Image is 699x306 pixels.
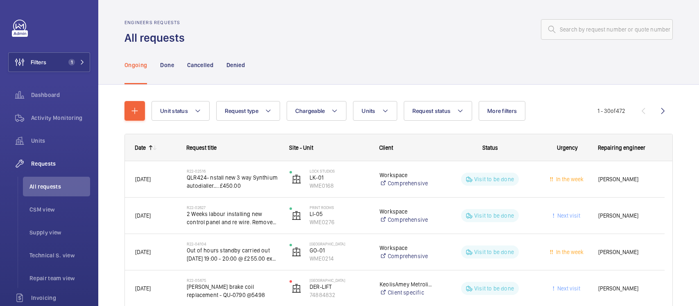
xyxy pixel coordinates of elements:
[380,207,433,216] p: Workspace
[310,169,369,173] p: Lock Studios
[598,211,654,220] span: [PERSON_NAME]
[482,144,498,151] span: Status
[474,284,514,292] p: Visit to be done
[226,61,245,69] p: Denied
[380,171,433,179] p: Workspace
[598,175,654,184] span: [PERSON_NAME]
[186,144,217,151] span: Request title
[380,244,433,252] p: Workspace
[310,182,369,190] p: WME0168
[474,211,514,220] p: Visit to be done
[8,52,90,72] button: Filters1
[310,173,369,182] p: LK-01
[556,285,580,292] span: Next visit
[380,288,433,297] a: Client specific
[292,174,301,184] img: elevator.svg
[292,247,301,257] img: elevator.svg
[124,30,190,45] h1: All requests
[310,241,369,246] p: [GEOGRAPHIC_DATA]
[611,108,616,114] span: of
[152,101,210,121] button: Unit status
[187,241,279,246] h2: R22-04104
[310,283,369,291] p: DER-LIFT
[29,205,90,214] span: CSM view
[474,248,514,256] p: Visit to be done
[557,144,578,151] span: Urgency
[598,144,645,151] span: Repairing engineer
[541,19,673,40] input: Search by request number or quote number
[598,284,654,293] span: [PERSON_NAME]
[225,108,258,114] span: Request type
[31,160,90,168] span: Requests
[29,274,90,282] span: Repair team view
[379,144,393,151] span: Client
[554,249,584,255] span: In the week
[187,169,279,173] h2: R22-02516
[187,283,279,299] span: [PERSON_NAME] brake coil replacement - QU-0790 @5498
[310,218,369,226] p: WME0276
[380,252,433,260] a: Comprehensive
[412,108,451,114] span: Request status
[29,251,90,259] span: Technical S. view
[310,246,369,254] p: GO-01
[31,58,46,66] span: Filters
[187,278,279,283] h2: R22-05675
[310,278,369,283] p: [GEOGRAPHIC_DATA]
[29,182,90,191] span: All requests
[597,108,625,114] span: 1 - 30 472
[160,108,188,114] span: Unit status
[362,108,375,114] span: Units
[380,179,433,187] a: Comprehensive
[187,246,279,263] span: Out of hours standby carried out [DATE] 19:00 - 20:00 @ £255.00 ex vat- [PERSON_NAME] completed
[310,205,369,210] p: Print Rooms
[187,61,213,69] p: Cancelled
[135,249,151,255] span: [DATE]
[135,176,151,182] span: [DATE]
[29,228,90,236] span: Supply view
[310,254,369,263] p: WME0214
[289,144,313,151] span: Site - Unit
[479,101,525,121] button: More filters
[124,20,190,25] h2: Engineers requests
[135,144,146,151] div: Date
[404,101,473,121] button: Request status
[556,212,580,219] span: Next visit
[474,175,514,183] p: Visit to be done
[31,294,90,302] span: Invoicing
[353,101,397,121] button: Units
[31,91,90,99] span: Dashboard
[187,205,279,210] h2: R22-02627
[292,283,301,293] img: elevator.svg
[160,61,174,69] p: Done
[295,108,325,114] span: Chargeable
[216,101,280,121] button: Request type
[68,59,75,65] span: 1
[310,291,369,299] p: 74884832
[554,176,584,182] span: In the week
[135,212,151,219] span: [DATE]
[31,114,90,122] span: Activity Monitoring
[292,211,301,220] img: elevator.svg
[598,248,654,257] span: [PERSON_NAME]
[135,285,151,292] span: [DATE]
[124,61,147,69] p: Ongoing
[487,108,517,114] span: More filters
[380,280,433,288] p: KeolisAmey Metrolink
[310,210,369,218] p: LI-05
[187,210,279,226] span: 2 Weeks labour installing new control panel and re wire. Remove car doors, re skin and re fit. Su...
[380,216,433,224] a: Comprehensive
[287,101,347,121] button: Chargeable
[31,137,90,145] span: Units
[187,173,279,190] span: QLR424- nstall new 3 way Synthium autodialler…..£450.00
